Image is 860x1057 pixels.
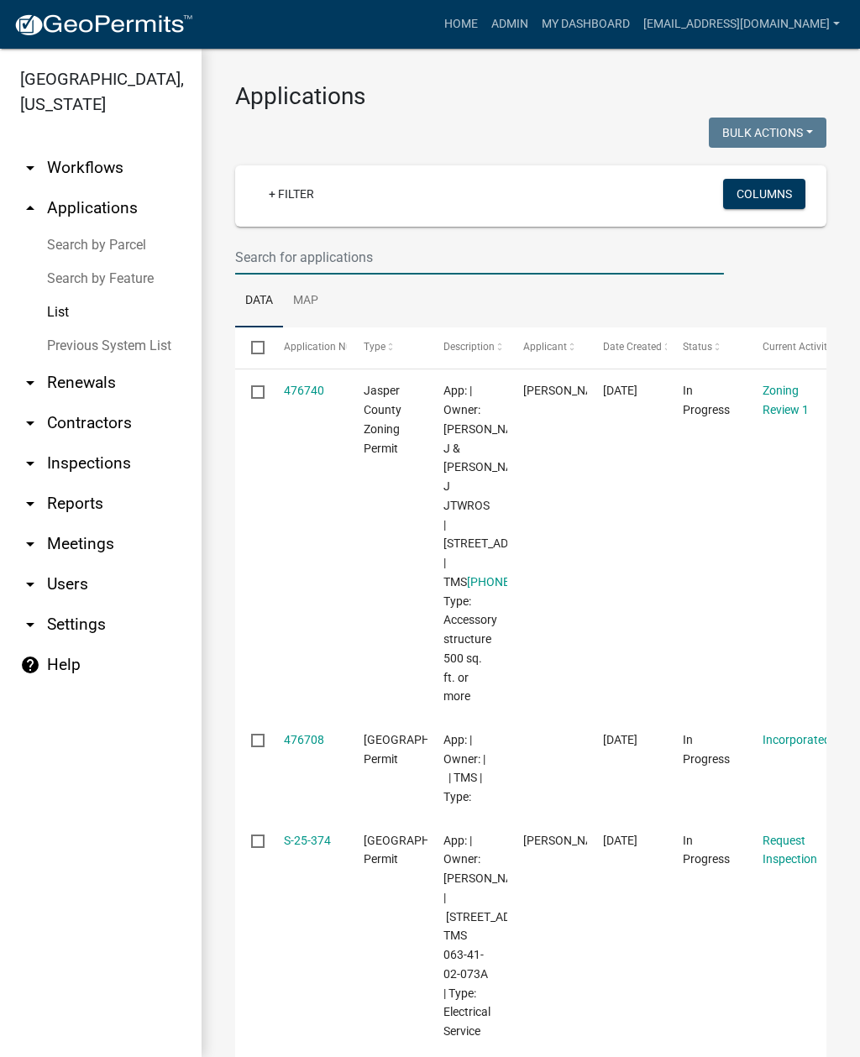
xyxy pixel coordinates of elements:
[603,834,637,847] span: 09/10/2025
[235,327,267,368] datatable-header-cell: Select
[747,327,826,368] datatable-header-cell: Current Activity
[235,82,826,111] h3: Applications
[523,341,567,353] span: Applicant
[443,834,554,1039] span: App: | Owner: BRYANT ELIZABETH | 510 FAMILY CIR | TMS 063-41-02-073A | Type: Electrical Service
[485,8,535,40] a: Admin
[467,575,566,589] a: [PHONE_NUMBER]
[763,733,831,746] a: Incorporated
[683,733,730,766] span: In Progress
[235,240,724,275] input: Search for applications
[283,275,328,328] a: Map
[364,733,477,766] span: Jasper County Building Permit
[523,834,613,847] span: Thomas Maroney
[20,494,40,514] i: arrow_drop_down
[443,733,485,803] span: App: | Owner: | | TMS | Type:
[20,615,40,635] i: arrow_drop_down
[763,834,817,866] a: Request Inspection
[637,8,847,40] a: [EMAIL_ADDRESS][DOMAIN_NAME]
[427,327,507,368] datatable-header-cell: Description
[438,8,485,40] a: Home
[284,733,324,746] a: 476708
[763,384,809,416] a: Zoning Review 1
[284,834,331,847] a: S-25-374
[20,413,40,433] i: arrow_drop_down
[347,327,427,368] datatable-header-cell: Type
[364,384,401,454] span: Jasper County Zoning Permit
[683,341,712,353] span: Status
[523,384,613,397] span: Blane Raley
[709,118,826,148] button: Bulk Actions
[20,198,40,218] i: arrow_drop_up
[443,341,495,353] span: Description
[603,733,637,746] span: 09/10/2025
[603,341,662,353] span: Date Created
[667,327,747,368] datatable-header-cell: Status
[255,179,328,209] a: + Filter
[507,327,587,368] datatable-header-cell: Applicant
[284,384,324,397] a: 476740
[535,8,637,40] a: My Dashboard
[723,179,805,209] button: Columns
[235,275,283,328] a: Data
[683,384,730,416] span: In Progress
[364,341,385,353] span: Type
[20,655,40,675] i: help
[587,327,667,368] datatable-header-cell: Date Created
[364,834,477,866] span: Jasper County Building Permit
[20,534,40,554] i: arrow_drop_down
[20,574,40,594] i: arrow_drop_down
[20,158,40,178] i: arrow_drop_down
[443,384,569,703] span: App: | Owner: RALEY BLANE J & MALLORY J JTWROS | 601 SWIFT HORSE LN | TMS 024-00-03-078 | Type: A...
[683,834,730,866] span: In Progress
[20,373,40,393] i: arrow_drop_down
[603,384,637,397] span: 09/10/2025
[284,341,375,353] span: Application Number
[763,341,832,353] span: Current Activity
[267,327,347,368] datatable-header-cell: Application Number
[20,453,40,474] i: arrow_drop_down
